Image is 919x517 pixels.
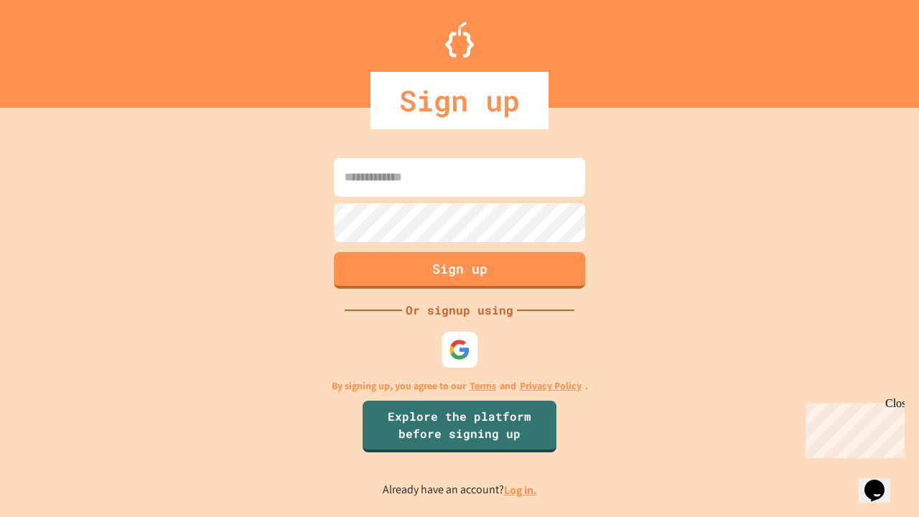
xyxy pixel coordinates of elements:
[504,483,537,498] a: Log in.
[449,339,470,360] img: google-icon.svg
[445,22,474,57] img: Logo.svg
[334,252,585,289] button: Sign up
[520,378,582,393] a: Privacy Policy
[6,6,99,91] div: Chat with us now!Close
[383,481,537,499] p: Already have an account?
[370,72,549,129] div: Sign up
[332,378,588,393] p: By signing up, you agree to our and .
[800,397,905,458] iframe: chat widget
[363,401,556,452] a: Explore the platform before signing up
[402,302,517,319] div: Or signup using
[470,378,496,393] a: Terms
[859,460,905,503] iframe: chat widget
